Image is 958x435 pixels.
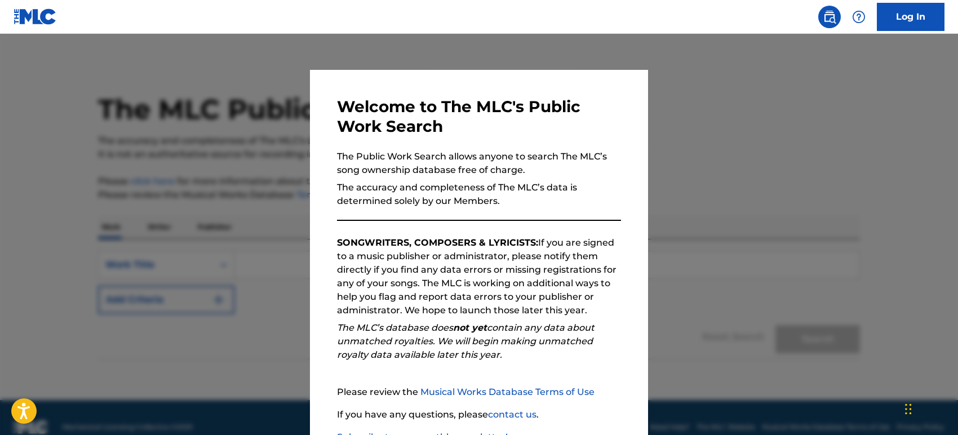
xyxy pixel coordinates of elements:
[905,392,912,426] div: Drag
[14,8,57,25] img: MLC Logo
[852,10,866,24] img: help
[337,236,621,317] p: If you are signed to a music publisher or administrator, please notify them directly if you find ...
[453,322,487,333] strong: not yet
[818,6,841,28] a: Public Search
[420,387,595,397] a: Musical Works Database Terms of Use
[337,181,621,208] p: The accuracy and completeness of The MLC’s data is determined solely by our Members.
[848,6,870,28] div: Help
[823,10,836,24] img: search
[337,408,621,421] p: If you have any questions, please .
[337,97,621,136] h3: Welcome to The MLC's Public Work Search
[902,381,958,435] iframe: Chat Widget
[337,237,538,248] strong: SONGWRITERS, COMPOSERS & LYRICISTS:
[488,409,536,420] a: contact us
[877,3,944,31] a: Log In
[337,322,595,360] em: The MLC’s database does contain any data about unmatched royalties. We will begin making unmatche...
[337,150,621,177] p: The Public Work Search allows anyone to search The MLC’s song ownership database free of charge.
[337,385,621,399] p: Please review the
